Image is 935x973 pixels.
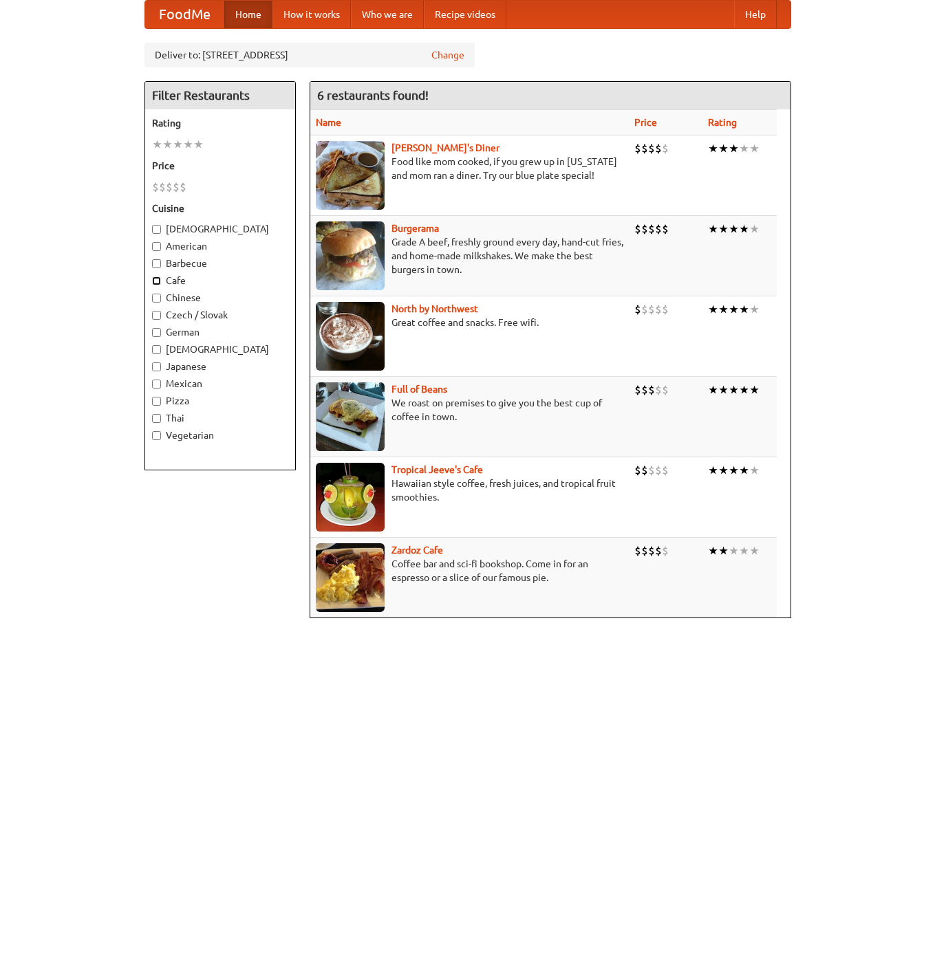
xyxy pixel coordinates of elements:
[662,543,669,558] li: $
[145,82,295,109] h4: Filter Restaurants
[152,239,288,253] label: American
[316,382,385,451] img: beans.jpg
[634,141,641,156] li: $
[316,557,623,584] p: Coffee bar and sci-fi bookshop. Come in for an espresso or a slice of our famous pie.
[739,382,749,397] li: ★
[152,179,159,195] li: $
[634,302,641,317] li: $
[152,159,288,173] h5: Price
[708,141,718,156] li: ★
[152,294,161,303] input: Chinese
[718,463,729,478] li: ★
[152,325,288,339] label: German
[655,382,662,397] li: $
[749,221,760,237] li: ★
[648,302,655,317] li: $
[648,543,655,558] li: $
[391,545,443,556] b: Zardoz Cafe
[729,463,739,478] li: ★
[708,302,718,317] li: ★
[655,543,662,558] li: $
[180,179,186,195] li: $
[641,463,648,478] li: $
[351,1,424,28] a: Who we are
[662,141,669,156] li: $
[152,345,161,354] input: [DEMOGRAPHIC_DATA]
[316,221,385,290] img: burgerama.jpg
[431,48,464,62] a: Change
[152,222,288,236] label: [DEMOGRAPHIC_DATA]
[391,142,499,153] a: [PERSON_NAME]'s Diner
[641,221,648,237] li: $
[749,141,760,156] li: ★
[316,543,385,612] img: zardoz.jpg
[316,396,623,424] p: We roast on premises to give you the best cup of coffee in town.
[316,302,385,371] img: north.jpg
[641,382,648,397] li: $
[729,543,739,558] li: ★
[152,328,161,337] input: German
[718,543,729,558] li: ★
[749,382,760,397] li: ★
[734,1,777,28] a: Help
[662,463,669,478] li: $
[144,43,475,67] div: Deliver to: [STREET_ADDRESS]
[152,431,161,440] input: Vegetarian
[641,543,648,558] li: $
[152,308,288,322] label: Czech / Slovak
[166,179,173,195] li: $
[152,360,288,373] label: Japanese
[152,242,161,251] input: American
[648,221,655,237] li: $
[152,274,288,287] label: Cafe
[152,201,288,215] h5: Cuisine
[662,302,669,317] li: $
[634,221,641,237] li: $
[152,311,161,320] input: Czech / Slovak
[173,179,180,195] li: $
[718,302,729,317] li: ★
[708,221,718,237] li: ★
[718,382,729,397] li: ★
[648,382,655,397] li: $
[152,377,288,391] label: Mexican
[159,179,166,195] li: $
[708,463,718,478] li: ★
[662,221,669,237] li: $
[152,116,288,130] h5: Rating
[655,463,662,478] li: $
[391,384,447,395] a: Full of Beans
[316,155,623,182] p: Food like mom cooked, if you grew up in [US_STATE] and mom ran a diner. Try our blue plate special!
[391,464,483,475] b: Tropical Jeeve's Cafe
[391,303,478,314] b: North by Northwest
[648,141,655,156] li: $
[152,362,161,371] input: Japanese
[152,291,288,305] label: Chinese
[152,394,288,408] label: Pizza
[152,428,288,442] label: Vegetarian
[316,477,623,504] p: Hawaiian style coffee, fresh juices, and tropical fruit smoothies.
[648,463,655,478] li: $
[739,302,749,317] li: ★
[183,137,193,152] li: ★
[729,141,739,156] li: ★
[739,463,749,478] li: ★
[739,221,749,237] li: ★
[272,1,351,28] a: How it works
[729,221,739,237] li: ★
[634,463,641,478] li: $
[152,259,161,268] input: Barbecue
[749,543,760,558] li: ★
[708,382,718,397] li: ★
[749,302,760,317] li: ★
[424,1,506,28] a: Recipe videos
[316,235,623,276] p: Grade A beef, freshly ground every day, hand-cut fries, and home-made milkshakes. We make the bes...
[316,117,341,128] a: Name
[391,223,439,234] a: Burgerama
[655,221,662,237] li: $
[224,1,272,28] a: Home
[193,137,204,152] li: ★
[316,316,623,329] p: Great coffee and snacks. Free wifi.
